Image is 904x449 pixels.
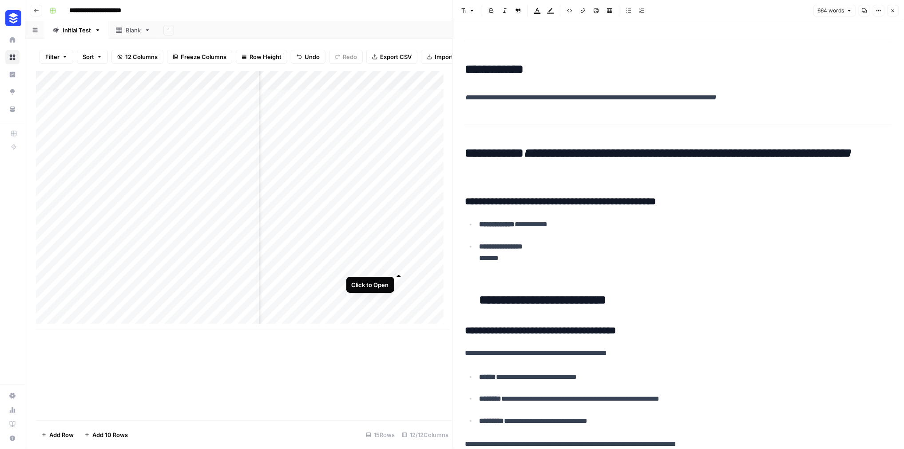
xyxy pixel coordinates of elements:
a: Learning Hub [5,417,20,431]
button: Freeze Columns [167,50,232,64]
a: Opportunities [5,85,20,99]
span: Filter [45,52,59,61]
span: Add Row [49,430,74,439]
button: Add Row [36,428,79,442]
div: 12/12 Columns [398,428,452,442]
span: 12 Columns [125,52,158,61]
div: Click to Open [352,280,389,289]
span: Undo [305,52,320,61]
button: Redo [329,50,363,64]
button: Help + Support [5,431,20,445]
a: Home [5,33,20,47]
span: 664 words [817,7,844,15]
div: Initial Test [63,26,91,35]
button: Undo [291,50,325,64]
span: Import CSV [435,52,467,61]
a: Insights [5,67,20,82]
div: Blank [126,26,141,35]
button: Row Height [236,50,287,64]
a: Browse [5,50,20,64]
a: Blank [108,21,158,39]
button: Filter [40,50,73,64]
span: Export CSV [380,52,412,61]
div: 15 Rows [362,428,398,442]
button: Import CSV [421,50,472,64]
button: Export CSV [366,50,417,64]
button: 664 words [813,5,856,16]
span: Redo [343,52,357,61]
button: Add 10 Rows [79,428,133,442]
span: Sort [83,52,94,61]
button: Workspace: Buffer [5,7,20,29]
a: Settings [5,389,20,403]
a: Initial Test [45,21,108,39]
a: Usage [5,403,20,417]
span: Freeze Columns [181,52,226,61]
button: 12 Columns [111,50,163,64]
img: Buffer Logo [5,10,21,26]
a: Your Data [5,102,20,116]
span: Add 10 Rows [92,430,128,439]
button: Sort [77,50,108,64]
span: Row Height [250,52,282,61]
